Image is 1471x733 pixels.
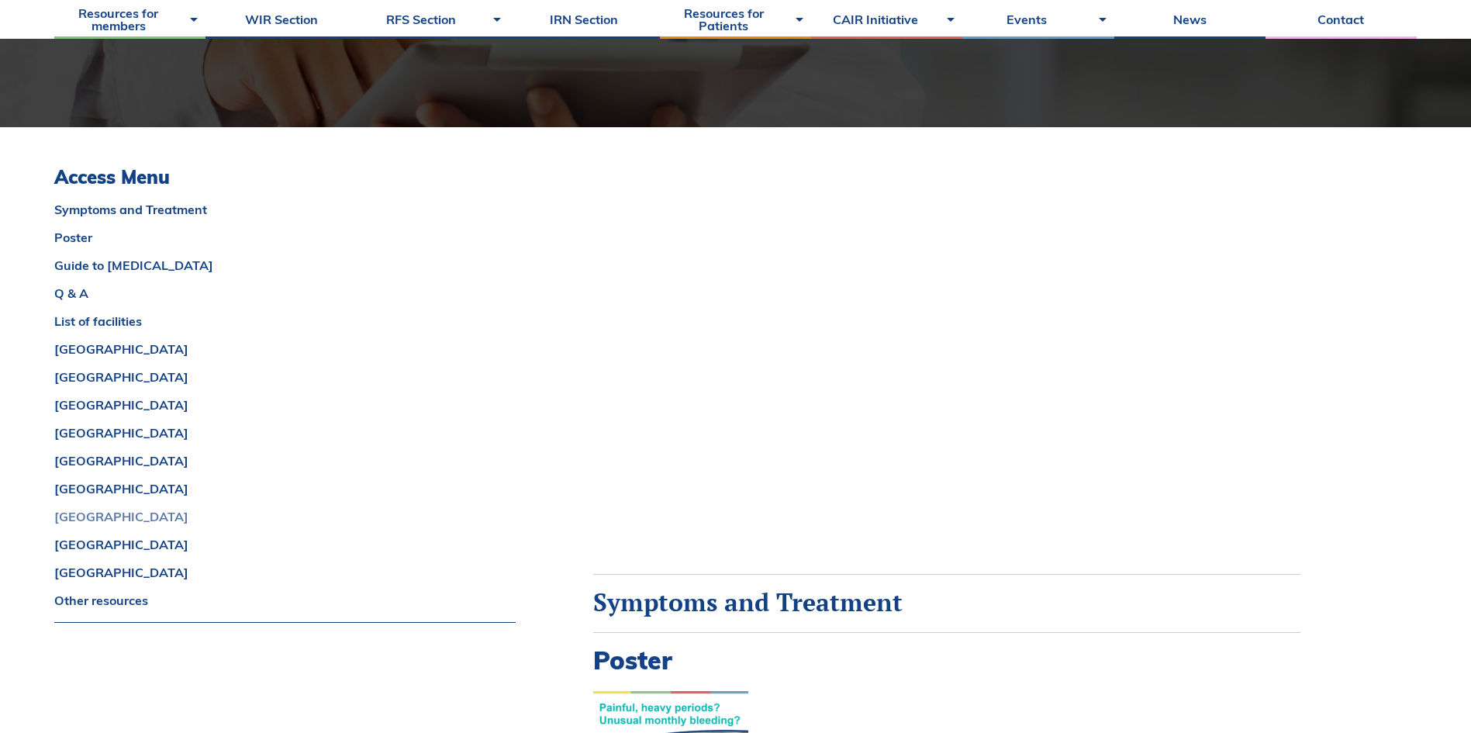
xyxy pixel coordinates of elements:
[593,586,903,618] a: Symptoms and Treatment
[54,231,516,244] a: Poster
[54,510,516,523] a: [GEOGRAPHIC_DATA]
[54,427,516,439] a: [GEOGRAPHIC_DATA]
[54,371,516,383] a: [GEOGRAPHIC_DATA]
[54,399,516,411] a: [GEOGRAPHIC_DATA]
[54,455,516,467] a: [GEOGRAPHIC_DATA]
[54,287,516,299] a: Q & A
[593,166,1300,555] iframe: <span data-mce-type="bookmark" style="display: inline-block; width: 0px; overflow: hidden; line-h...
[54,566,516,579] a: [GEOGRAPHIC_DATA]
[54,538,516,551] a: [GEOGRAPHIC_DATA]
[54,166,516,188] h3: Access Menu
[54,594,516,607] a: Other resources
[54,343,516,355] a: [GEOGRAPHIC_DATA]
[54,315,516,327] a: List of facilities
[54,482,516,495] a: [GEOGRAPHIC_DATA]
[593,645,1300,675] h2: Poster
[54,203,516,216] a: Symptoms and Treatment
[54,259,516,271] a: Guide to [MEDICAL_DATA]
